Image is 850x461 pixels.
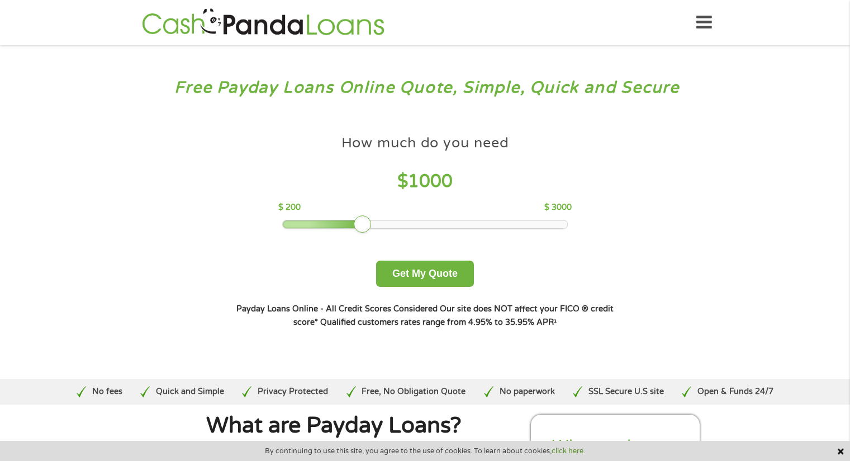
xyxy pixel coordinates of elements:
[139,7,388,39] img: GetLoanNow Logo
[341,134,509,152] h4: How much do you need
[278,201,301,214] p: $ 200
[236,304,438,314] strong: Payday Loans Online - All Credit Scores Considered
[149,415,520,437] h1: What are Payday Loans?
[258,386,328,398] p: Privacy Protected
[376,261,474,287] button: Get My Quote
[588,386,664,398] p: SSL Secure U.S site
[278,170,572,193] h4: $
[500,386,555,398] p: No paperwork
[408,171,453,192] span: 1000
[293,304,614,327] strong: Our site does NOT affect your FICO ® credit score*
[544,201,572,214] p: $ 3000
[92,386,122,398] p: No fees
[697,386,773,398] p: Open & Funds 24/7
[540,436,691,457] h2: Why to choose
[265,447,585,455] span: By continuing to use this site, you agree to the use of cookies. To learn about cookies,
[320,318,557,327] strong: Qualified customers rates range from 4.95% to 35.95% APR¹
[32,78,818,98] h3: Free Payday Loans Online Quote, Simple, Quick and Secure
[552,446,585,455] a: click here.
[156,386,224,398] p: Quick and Simple
[362,386,466,398] p: Free, No Obligation Quote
